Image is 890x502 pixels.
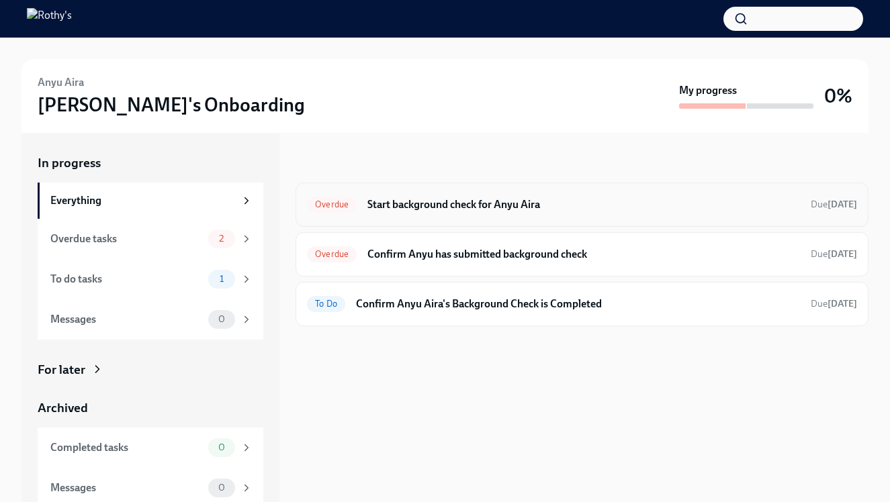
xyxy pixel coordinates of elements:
[679,83,737,98] strong: My progress
[356,297,800,311] h6: Confirm Anyu Aira's Background Check is Completed
[50,272,203,287] div: To do tasks
[50,440,203,455] div: Completed tasks
[50,232,203,246] div: Overdue tasks
[38,299,263,340] a: Messages0
[307,299,345,309] span: To Do
[210,483,233,493] span: 0
[296,154,359,172] div: In progress
[38,219,263,259] a: Overdue tasks2
[210,442,233,452] span: 0
[824,84,852,108] h3: 0%
[38,75,84,90] h6: Anyu Aira
[27,8,72,30] img: Rothy's
[211,234,232,244] span: 2
[50,193,235,208] div: Everything
[38,93,305,117] h3: [PERSON_NAME]'s Onboarding
[307,199,357,209] span: Overdue
[212,274,232,284] span: 1
[828,199,857,210] strong: [DATE]
[38,399,263,417] a: Archived
[367,247,800,262] h6: Confirm Anyu has submitted background check
[38,259,263,299] a: To do tasks1
[367,197,800,212] h6: Start background check for Anyu Aira
[811,248,857,260] span: Due
[38,154,263,172] a: In progress
[811,298,857,309] span: Due
[811,199,857,210] span: Due
[307,293,857,315] a: To DoConfirm Anyu Aira's Background Check is CompletedDue[DATE]
[828,248,857,260] strong: [DATE]
[307,194,857,215] a: OverdueStart background check for Anyu AiraDue[DATE]
[307,244,857,265] a: OverdueConfirm Anyu has submitted background checkDue[DATE]
[811,198,857,211] span: September 17th, 2025 09:00
[50,481,203,495] div: Messages
[38,361,263,379] a: For later
[50,312,203,327] div: Messages
[828,298,857,309] strong: [DATE]
[811,248,857,260] span: September 18th, 2025 09:00
[38,428,263,468] a: Completed tasks0
[811,297,857,310] span: September 30th, 2025 09:00
[38,361,85,379] div: For later
[38,183,263,219] a: Everything
[307,249,357,259] span: Overdue
[210,314,233,324] span: 0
